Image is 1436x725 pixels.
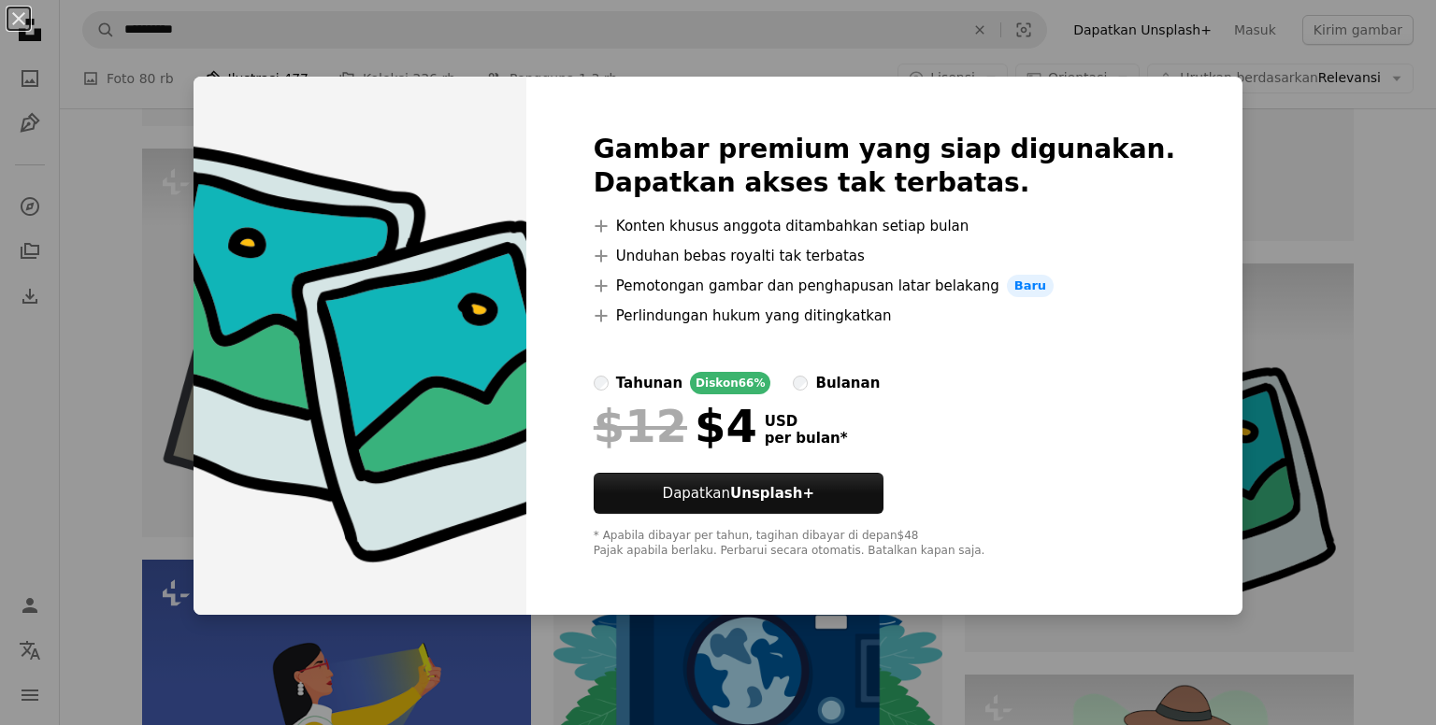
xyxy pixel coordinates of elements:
div: Diskon 66% [690,372,770,394]
li: Unduhan bebas royalti tak terbatas [594,245,1175,267]
span: USD [765,413,848,430]
h2: Gambar premium yang siap digunakan. Dapatkan akses tak terbatas. [594,133,1175,200]
input: tahunanDiskon66% [594,376,609,391]
img: premium_vector-1731677734916-f354af29205f [194,77,526,615]
span: Baru [1007,275,1054,297]
span: $12 [594,402,687,450]
div: bulanan [815,372,880,394]
li: Perlindungan hukum yang ditingkatkan [594,305,1175,327]
li: Pemotongan gambar dan penghapusan latar belakang [594,275,1175,297]
button: DapatkanUnsplash+ [594,473,883,514]
div: $4 [594,402,757,450]
li: Konten khusus anggota ditambahkan setiap bulan [594,215,1175,237]
input: bulanan [793,376,808,391]
strong: Unsplash+ [730,485,814,502]
div: * Apabila dibayar per tahun, tagihan dibayar di depan $48 Pajak apabila berlaku. Perbarui secara ... [594,529,1175,559]
span: per bulan * [765,430,848,447]
div: tahunan [616,372,682,394]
